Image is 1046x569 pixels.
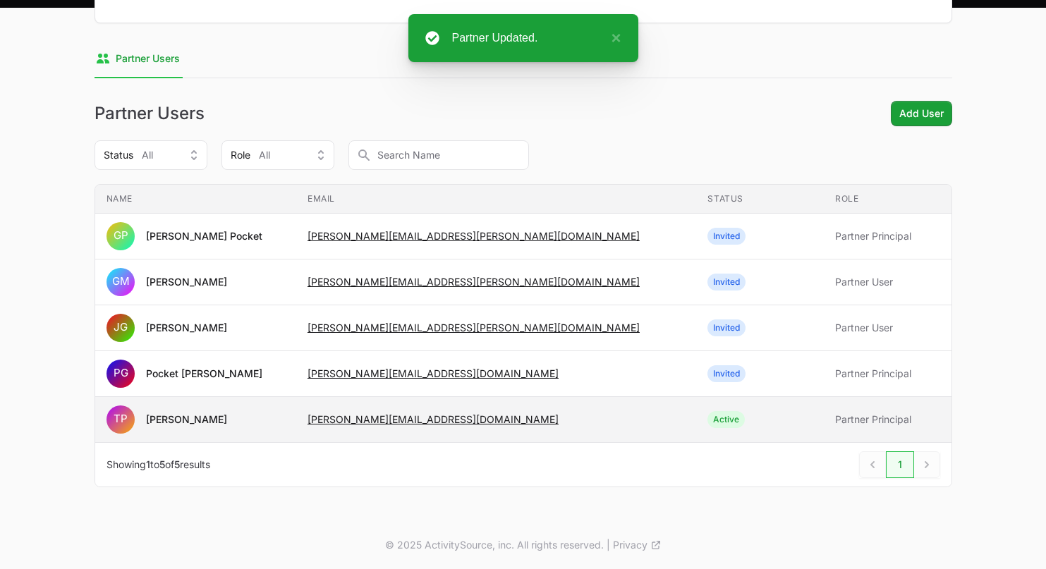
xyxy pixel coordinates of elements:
a: Partner Users [95,40,183,78]
div: [PERSON_NAME] [146,321,227,335]
th: Email [296,185,697,214]
span: 1 [146,458,150,470]
svg: Greig Pocket [107,222,135,250]
a: [PERSON_NAME][EMAIL_ADDRESS][DOMAIN_NAME] [308,413,559,425]
svg: Greig Maria [107,268,135,296]
button: Add User [891,101,952,126]
text: GP [113,228,128,242]
span: Add User [899,105,944,122]
div: [PERSON_NAME] [146,412,227,427]
input: Search Name [348,140,529,170]
span: Partner User [835,321,940,335]
a: 1 [886,451,914,478]
button: close [604,30,621,47]
text: GM [111,274,129,288]
span: 5 [159,458,165,470]
a: [PERSON_NAME][EMAIL_ADDRESS][DOMAIN_NAME] [308,367,559,379]
nav: Tabs [95,40,952,78]
div: [PERSON_NAME] Pocket [146,229,262,243]
a: [PERSON_NAME][EMAIL_ADDRESS][PERSON_NAME][DOMAIN_NAME] [308,230,640,242]
th: Name [95,185,296,214]
span: 5 [174,458,180,470]
th: Status [696,185,824,214]
button: RoleAll [221,140,334,170]
span: Partner Users [116,51,180,66]
a: [PERSON_NAME][EMAIL_ADDRESS][PERSON_NAME][DOMAIN_NAME] [308,276,640,288]
svg: Pocket Greig [107,360,135,388]
text: PG [113,366,128,379]
button: StatusAll [95,140,207,170]
div: [PERSON_NAME] [146,275,227,289]
span: All [142,148,153,162]
h1: Partner Users [95,105,205,122]
span: Partner Principal [835,229,940,243]
span: | [607,538,610,552]
svg: Timothy Pocket [107,405,135,434]
span: Partner Principal [835,412,940,427]
p: © 2025 ActivitySource, inc. All rights reserved. [385,538,604,552]
text: JG [114,320,128,334]
div: Partner Updated. [452,30,604,47]
a: [PERSON_NAME][EMAIL_ADDRESS][PERSON_NAME][DOMAIN_NAME] [308,322,640,334]
span: Partner User [835,275,940,289]
a: Privacy [613,538,662,552]
span: Role [231,148,250,162]
span: All [259,148,270,162]
svg: Jose Greig [107,314,135,342]
div: Pocket [PERSON_NAME] [146,367,262,381]
p: Showing to of results [107,458,210,472]
th: Role [824,185,951,214]
text: TP [114,412,128,425]
span: Status [104,148,133,162]
span: Partner Principal [835,367,940,381]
